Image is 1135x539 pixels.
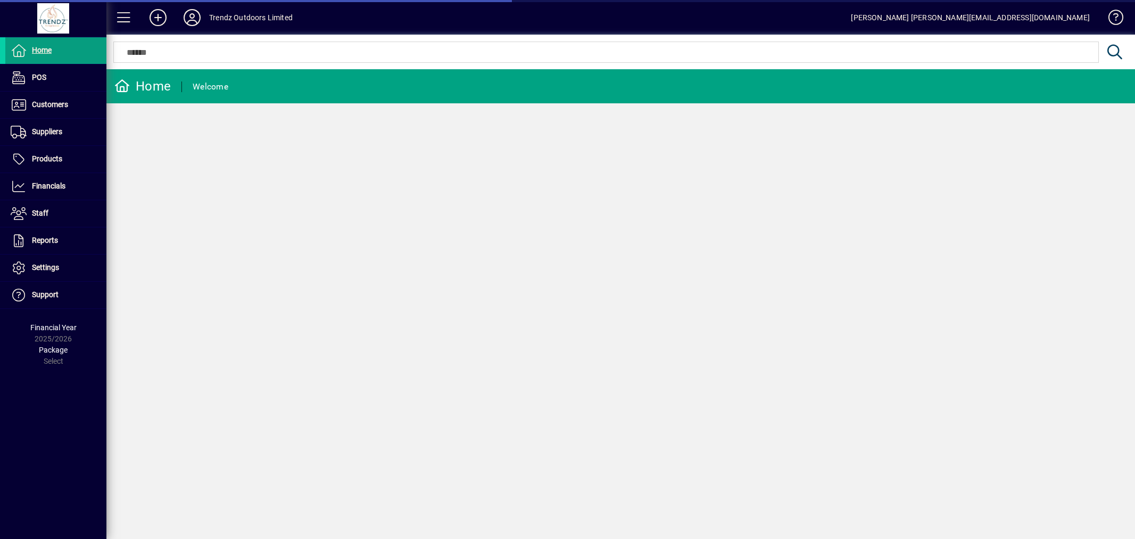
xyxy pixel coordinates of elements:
[39,346,68,354] span: Package
[193,78,228,95] div: Welcome
[1100,2,1122,37] a: Knowledge Base
[32,154,62,163] span: Products
[5,282,106,308] a: Support
[851,9,1090,26] div: [PERSON_NAME] [PERSON_NAME][EMAIL_ADDRESS][DOMAIN_NAME]
[141,8,175,27] button: Add
[5,119,106,145] a: Suppliers
[32,127,62,136] span: Suppliers
[32,236,58,244] span: Reports
[32,100,68,109] span: Customers
[5,255,106,281] a: Settings
[5,227,106,254] a: Reports
[32,263,59,272] span: Settings
[32,182,65,190] span: Financials
[209,9,293,26] div: Trendz Outdoors Limited
[32,290,59,299] span: Support
[32,73,46,81] span: POS
[5,92,106,118] a: Customers
[32,209,48,217] span: Staff
[114,78,171,95] div: Home
[5,173,106,200] a: Financials
[5,146,106,173] a: Products
[5,200,106,227] a: Staff
[32,46,52,54] span: Home
[30,323,77,332] span: Financial Year
[175,8,209,27] button: Profile
[5,64,106,91] a: POS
